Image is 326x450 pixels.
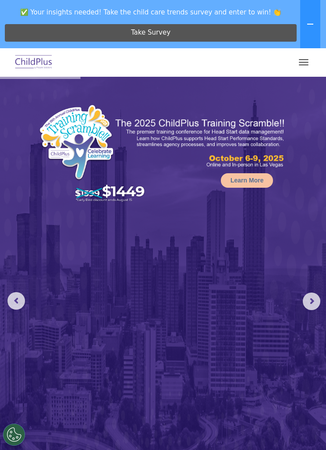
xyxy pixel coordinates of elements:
img: ChildPlus by Procare Solutions [13,52,54,73]
button: Cookies Settings [3,424,25,446]
span: Take Survey [131,25,170,40]
span: Last name [140,51,167,57]
span: Phone number [140,87,177,93]
a: Learn More [221,173,273,188]
a: Take Survey [5,24,297,42]
span: ✅ Your insights needed! Take the child care trends survey and enter to win! 👏 [4,4,298,21]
